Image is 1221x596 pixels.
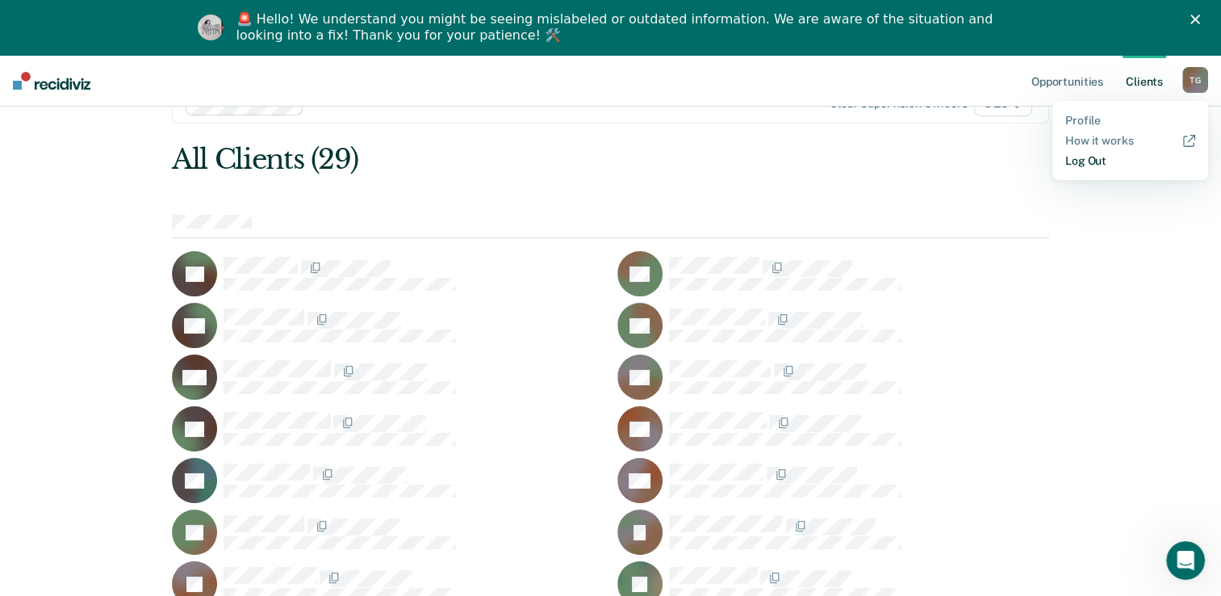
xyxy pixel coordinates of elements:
[236,11,998,44] div: 🚨 Hello! We understand you might be seeing mislabeled or outdated information. We are aware of th...
[198,15,224,40] img: Profile image for Kim
[1182,67,1208,93] div: T G
[1065,114,1195,128] a: Profile
[1028,55,1106,107] a: Opportunities
[1190,15,1206,24] div: Close
[13,72,90,90] img: Recidiviz
[1065,134,1195,148] a: How it works
[1123,55,1166,107] a: Clients
[1065,154,1195,168] a: Log Out
[1182,67,1208,93] button: TG
[172,143,873,176] div: All Clients (29)
[1166,541,1205,580] iframe: Intercom live chat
